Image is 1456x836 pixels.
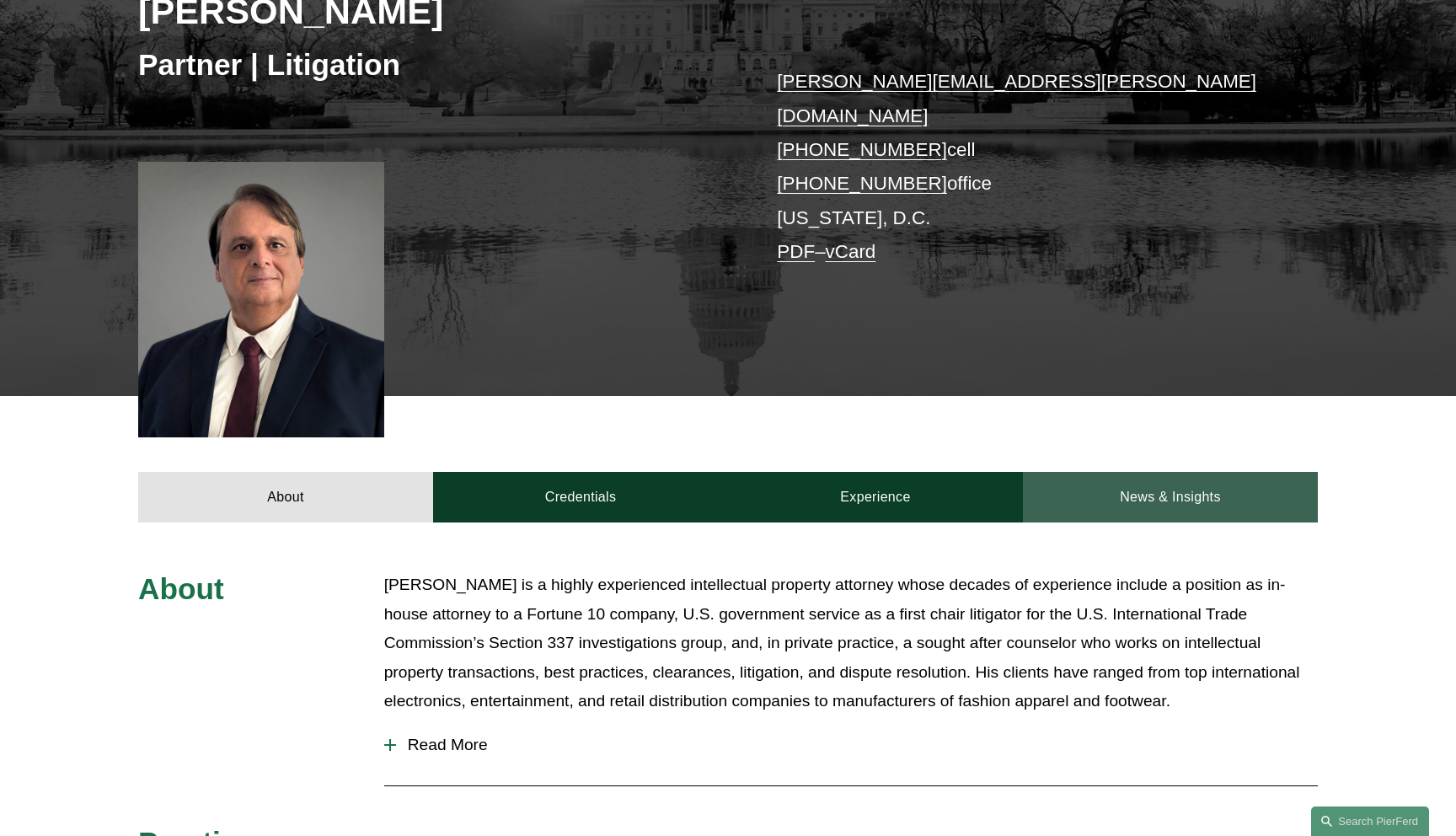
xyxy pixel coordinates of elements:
a: [PHONE_NUMBER] [777,139,947,160]
a: PDF [777,241,815,262]
a: Experience [728,472,1023,522]
p: [PERSON_NAME] is a highly experienced intellectual property attorney whose decades of experience ... [384,571,1318,716]
button: Read More [384,723,1318,767]
a: About [138,472,433,522]
h3: Partner | Litigation [138,46,728,83]
span: About [138,572,224,605]
p: cell office [US_STATE], D.C. – [777,65,1268,269]
a: [PHONE_NUMBER] [777,173,947,194]
span: Read More [396,736,1318,754]
a: Search this site [1311,807,1429,836]
a: Credentials [433,472,728,522]
a: vCard [826,241,876,262]
a: News & Insights [1023,472,1318,522]
a: [PERSON_NAME][EMAIL_ADDRESS][PERSON_NAME][DOMAIN_NAME] [777,71,1256,126]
